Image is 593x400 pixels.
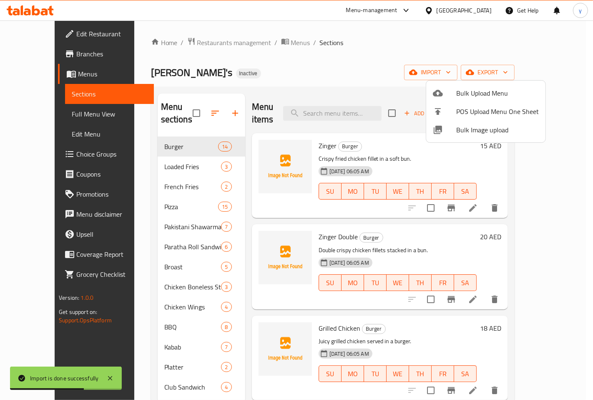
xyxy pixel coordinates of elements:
[456,88,539,98] span: Bulk Upload Menu
[456,106,539,116] span: POS Upload Menu One Sheet
[30,374,98,383] div: Import is done successfully
[426,102,545,121] li: POS Upload Menu One Sheet
[456,125,539,135] span: Bulk Image upload
[426,84,545,102] li: Upload bulk menu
